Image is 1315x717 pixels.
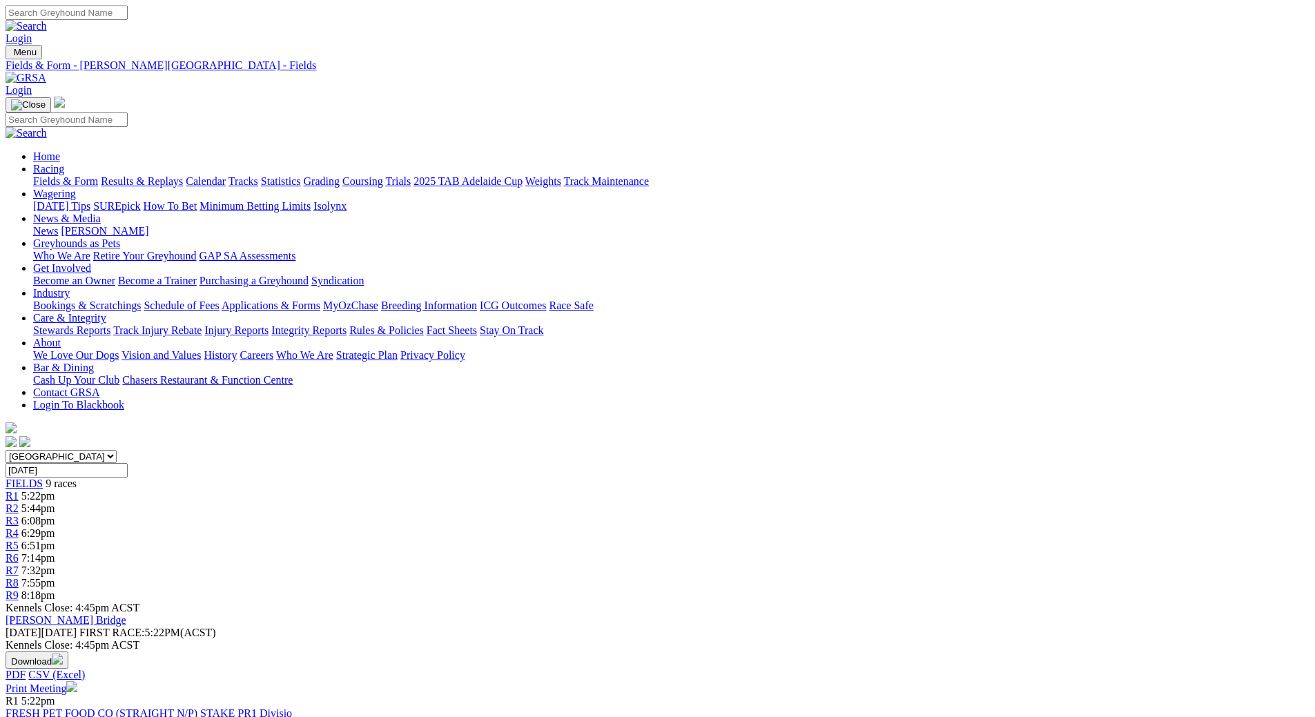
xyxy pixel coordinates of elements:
[6,45,42,59] button: Toggle navigation
[33,337,61,348] a: About
[342,175,383,187] a: Coursing
[33,362,94,373] a: Bar & Dining
[6,463,128,478] input: Select date
[6,422,17,433] img: logo-grsa-white.png
[6,682,77,694] a: Print Meeting
[33,287,70,299] a: Industry
[186,175,226,187] a: Calendar
[33,299,1309,312] div: Industry
[6,97,51,112] button: Toggle navigation
[276,349,333,361] a: Who We Are
[28,669,85,680] a: CSV (Excel)
[6,540,19,551] a: R5
[33,324,1309,337] div: Care & Integrity
[6,527,19,539] a: R4
[6,552,19,564] span: R6
[33,275,1309,287] div: Get Involved
[21,695,55,707] span: 5:22pm
[33,250,90,262] a: Who We Are
[385,175,411,187] a: Trials
[6,669,26,680] a: PDF
[549,299,593,311] a: Race Safe
[6,639,1309,651] div: Kennels Close: 4:45pm ACST
[33,374,119,386] a: Cash Up Your Club
[6,695,19,707] span: R1
[33,399,124,411] a: Login To Blackbook
[6,20,47,32] img: Search
[21,502,55,514] span: 5:44pm
[144,200,197,212] a: How To Bet
[525,175,561,187] a: Weights
[6,669,1309,681] div: Download
[6,436,17,447] img: facebook.svg
[33,200,1309,213] div: Wagering
[33,312,106,324] a: Care & Integrity
[79,627,216,638] span: 5:22PM(ACST)
[33,225,1309,237] div: News & Media
[33,213,101,224] a: News & Media
[6,589,19,601] a: R9
[54,97,65,108] img: logo-grsa-white.png
[6,577,19,589] span: R8
[349,324,424,336] a: Rules & Policies
[480,324,543,336] a: Stay On Track
[6,72,46,84] img: GRSA
[33,275,115,286] a: Become an Owner
[204,324,269,336] a: Injury Reports
[33,225,58,237] a: News
[33,386,99,398] a: Contact GRSA
[21,577,55,589] span: 7:55pm
[14,47,37,57] span: Menu
[33,324,110,336] a: Stewards Reports
[21,540,55,551] span: 6:51pm
[336,349,398,361] a: Strategic Plan
[21,589,55,601] span: 8:18pm
[304,175,340,187] a: Grading
[6,59,1309,72] a: Fields & Form - [PERSON_NAME][GEOGRAPHIC_DATA] - Fields
[66,681,77,692] img: printer.svg
[46,478,77,489] span: 9 races
[33,299,141,311] a: Bookings & Scratchings
[6,614,126,626] a: [PERSON_NAME] Bridge
[6,515,19,527] a: R3
[6,627,41,638] span: [DATE]
[33,374,1309,386] div: Bar & Dining
[144,299,219,311] a: Schedule of Fees
[222,299,320,311] a: Applications & Forms
[400,349,465,361] a: Privacy Policy
[21,527,55,539] span: 6:29pm
[52,654,63,665] img: download.svg
[122,374,293,386] a: Chasers Restaurant & Function Centre
[21,564,55,576] span: 7:32pm
[480,299,546,311] a: ICG Outcomes
[240,349,273,361] a: Careers
[33,237,120,249] a: Greyhounds as Pets
[6,564,19,576] a: R7
[199,200,311,212] a: Minimum Betting Limits
[6,6,128,20] input: Search
[6,112,128,127] input: Search
[33,262,91,274] a: Get Involved
[323,299,378,311] a: MyOzChase
[427,324,477,336] a: Fact Sheets
[33,250,1309,262] div: Greyhounds as Pets
[33,349,119,361] a: We Love Our Dogs
[33,175,1309,188] div: Racing
[93,200,140,212] a: SUREpick
[6,490,19,502] a: R1
[33,175,98,187] a: Fields & Form
[33,163,64,175] a: Racing
[6,478,43,489] a: FIELDS
[228,175,258,187] a: Tracks
[199,275,309,286] a: Purchasing a Greyhound
[199,250,296,262] a: GAP SA Assessments
[311,275,364,286] a: Syndication
[6,502,19,514] a: R2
